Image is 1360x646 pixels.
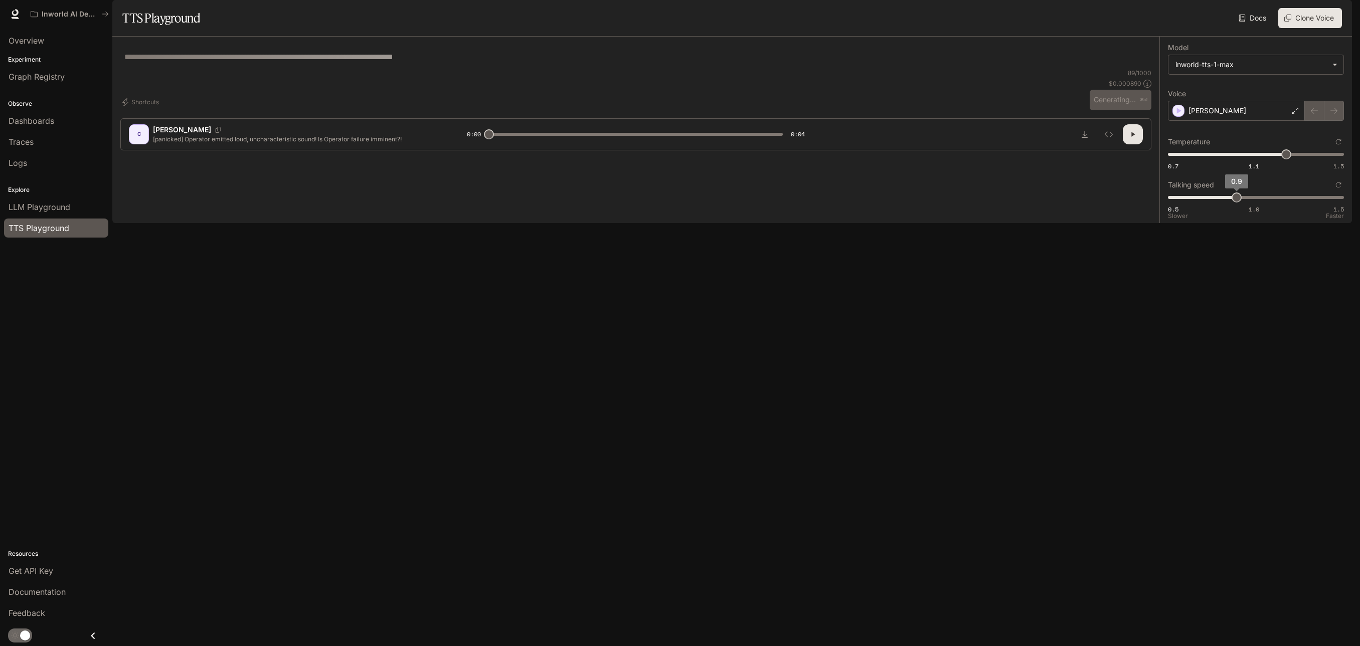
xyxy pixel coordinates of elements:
[1075,124,1095,144] button: Download audio
[1333,179,1344,190] button: Reset to default
[1249,162,1259,170] span: 1.1
[1326,213,1344,219] p: Faster
[1333,205,1344,213] span: 1.5
[1249,205,1259,213] span: 1.0
[1168,44,1188,51] p: Model
[1168,205,1178,213] span: 0.5
[153,125,211,135] p: [PERSON_NAME]
[211,127,225,133] button: Copy Voice ID
[1333,162,1344,170] span: 1.5
[120,94,163,110] button: Shortcuts
[26,4,113,24] button: All workspaces
[1278,8,1342,28] button: Clone Voice
[42,10,98,19] p: Inworld AI Demos
[1175,60,1327,70] div: inworld-tts-1-max
[1168,55,1343,74] div: inworld-tts-1-max
[1231,177,1242,185] span: 0.9
[1099,124,1119,144] button: Inspect
[1333,136,1344,147] button: Reset to default
[131,126,147,142] div: C
[1109,79,1141,88] p: $ 0.000890
[122,8,200,28] h1: TTS Playground
[1168,162,1178,170] span: 0.7
[1168,213,1188,219] p: Slower
[153,135,443,143] p: [panicked] Operator emitted loud, uncharacteristic sound! Is Operator failure imminent?!
[1188,106,1246,116] p: [PERSON_NAME]
[467,129,481,139] span: 0:00
[1168,181,1214,188] p: Talking speed
[1168,90,1186,97] p: Voice
[1237,8,1270,28] a: Docs
[1128,69,1151,77] p: 89 / 1000
[791,129,805,139] span: 0:04
[1168,138,1210,145] p: Temperature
